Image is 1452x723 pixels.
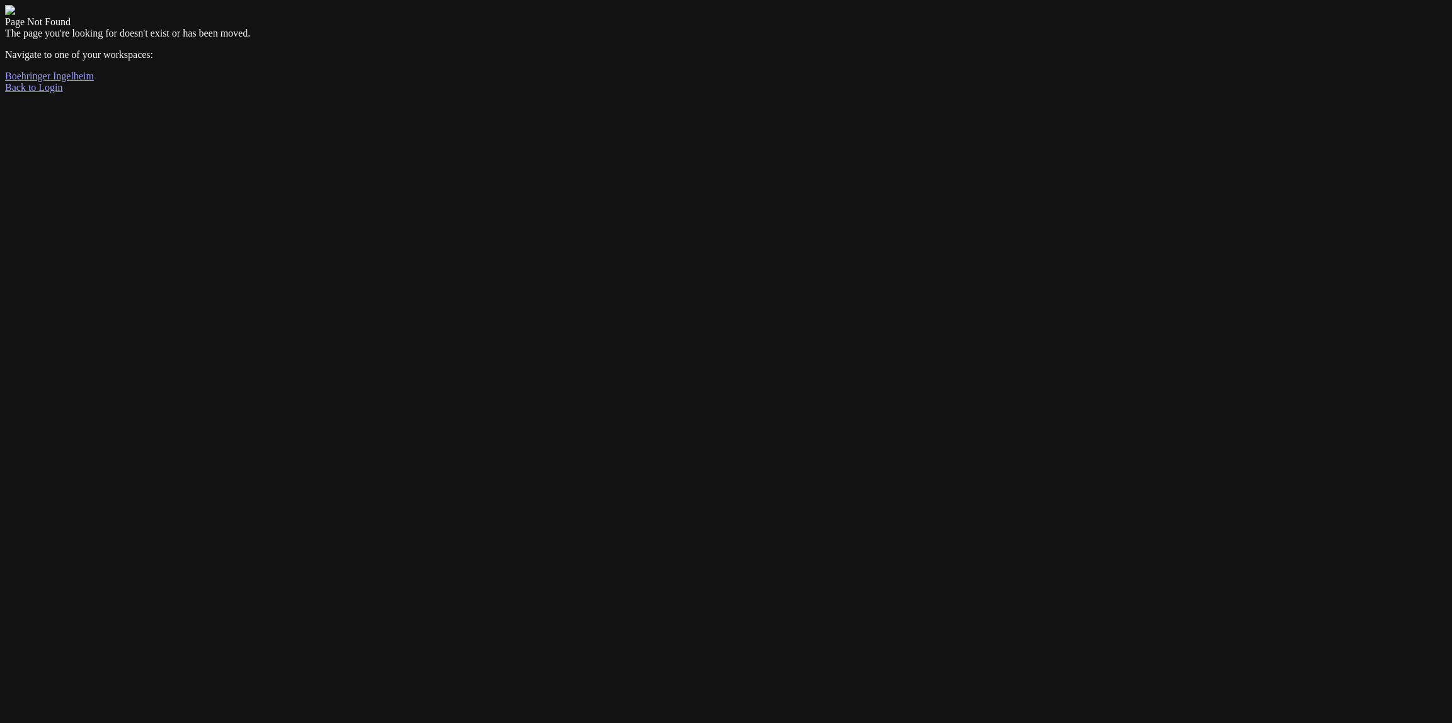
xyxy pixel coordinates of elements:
[5,28,1447,39] div: The page you're looking for doesn't exist or has been moved.
[5,82,63,93] a: Back to Login
[5,71,94,81] a: Boehringer Ingelheim
[5,5,54,16] img: Numenos
[5,49,1447,61] p: Navigate to one of your workspaces:
[5,16,1447,28] div: Page Not Found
